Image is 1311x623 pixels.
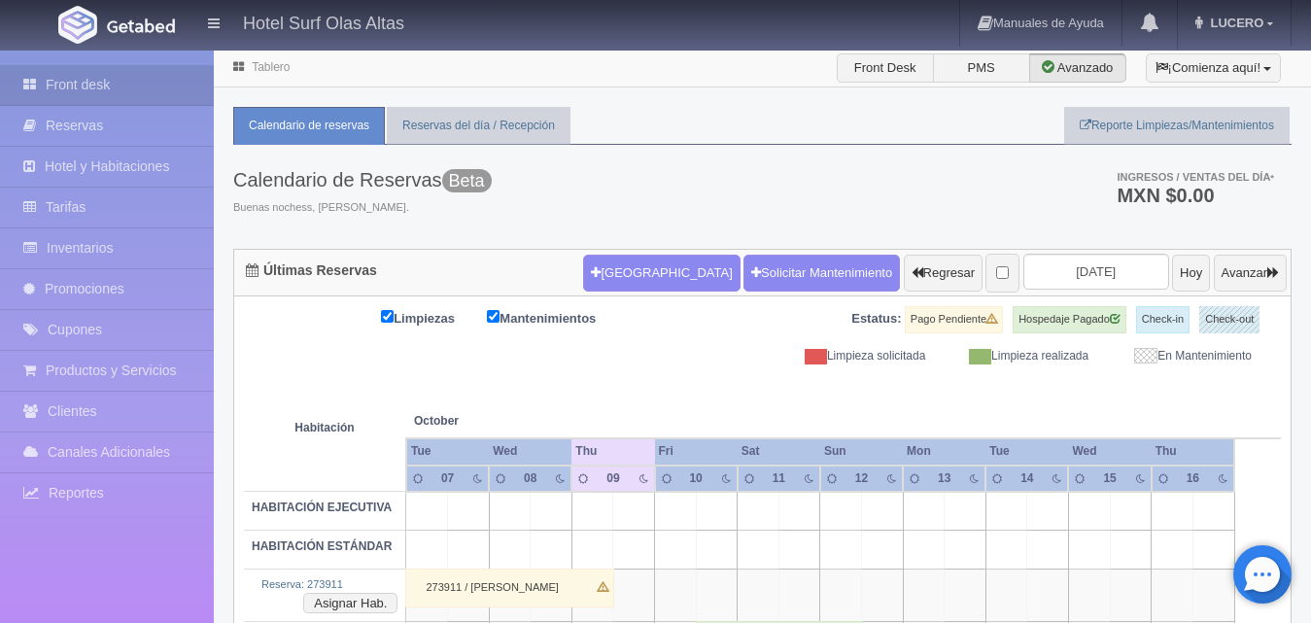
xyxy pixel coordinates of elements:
label: Mantenimientos [487,306,625,329]
label: Front Desk [837,53,934,83]
th: Tue [985,438,1068,465]
span: Beta [442,169,492,192]
th: Wed [1068,438,1151,465]
label: PMS [933,53,1030,83]
label: Avanzado [1029,53,1126,83]
h4: Hotel Surf Olas Altas [243,10,404,34]
th: Sun [820,438,903,465]
a: Reservas del día / Recepción [387,107,570,145]
a: Solicitar Mantenimiento [743,255,900,292]
div: 12 [849,470,874,487]
th: Thu [571,438,654,465]
div: 11 [767,470,791,487]
label: Limpiezas [381,306,484,329]
label: Check-in [1136,306,1190,333]
label: Estatus: [851,310,901,329]
th: Fri [655,438,738,465]
label: Hospedaje Pagado [1013,306,1126,333]
button: Asignar Hab. [303,593,397,614]
button: Hoy [1172,255,1210,292]
span: October [414,413,564,430]
th: Tue [406,438,489,465]
a: Tablero [252,60,290,74]
div: 13 [932,470,956,487]
input: Mantenimientos [487,310,500,323]
div: 273911 / [PERSON_NAME] [405,569,614,607]
h4: Últimas Reservas [246,263,377,278]
span: LUCERO [1205,16,1263,30]
th: Thu [1152,438,1234,465]
a: Reporte Limpiezas/Mantenimientos [1064,107,1290,145]
button: ¡Comienza aquí! [1146,53,1281,83]
th: Mon [903,438,985,465]
div: 10 [684,470,708,487]
span: Buenas nochess, [PERSON_NAME]. [233,200,492,216]
th: Sat [738,438,820,465]
h3: MXN $0.00 [1117,186,1274,205]
strong: Habitación [294,421,354,434]
label: Check-out [1199,306,1259,333]
img: Getabed [58,6,97,44]
button: Avanzar [1214,255,1287,292]
h3: Calendario de Reservas [233,169,492,190]
span: Ingresos / Ventas del día [1117,171,1274,183]
b: HABITACIÓN EJECUTIVA [252,501,392,514]
div: Limpieza solicitada [777,348,941,364]
div: 15 [1098,470,1122,487]
div: 14 [1015,470,1039,487]
div: 16 [1181,470,1205,487]
button: Regresar [904,255,983,292]
div: En Mantenimiento [1103,348,1266,364]
button: [GEOGRAPHIC_DATA] [583,255,740,292]
div: 07 [435,470,460,487]
div: Limpieza realizada [940,348,1103,364]
img: Getabed [107,18,175,33]
input: Limpiezas [381,310,394,323]
th: Wed [489,438,571,465]
a: Calendario de reservas [233,107,385,145]
label: Pago Pendiente [905,306,1003,333]
div: 09 [601,470,625,487]
b: HABITACIÓN ESTÁNDAR [252,539,392,553]
a: Reserva: 273911 [261,578,343,590]
div: 08 [518,470,542,487]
